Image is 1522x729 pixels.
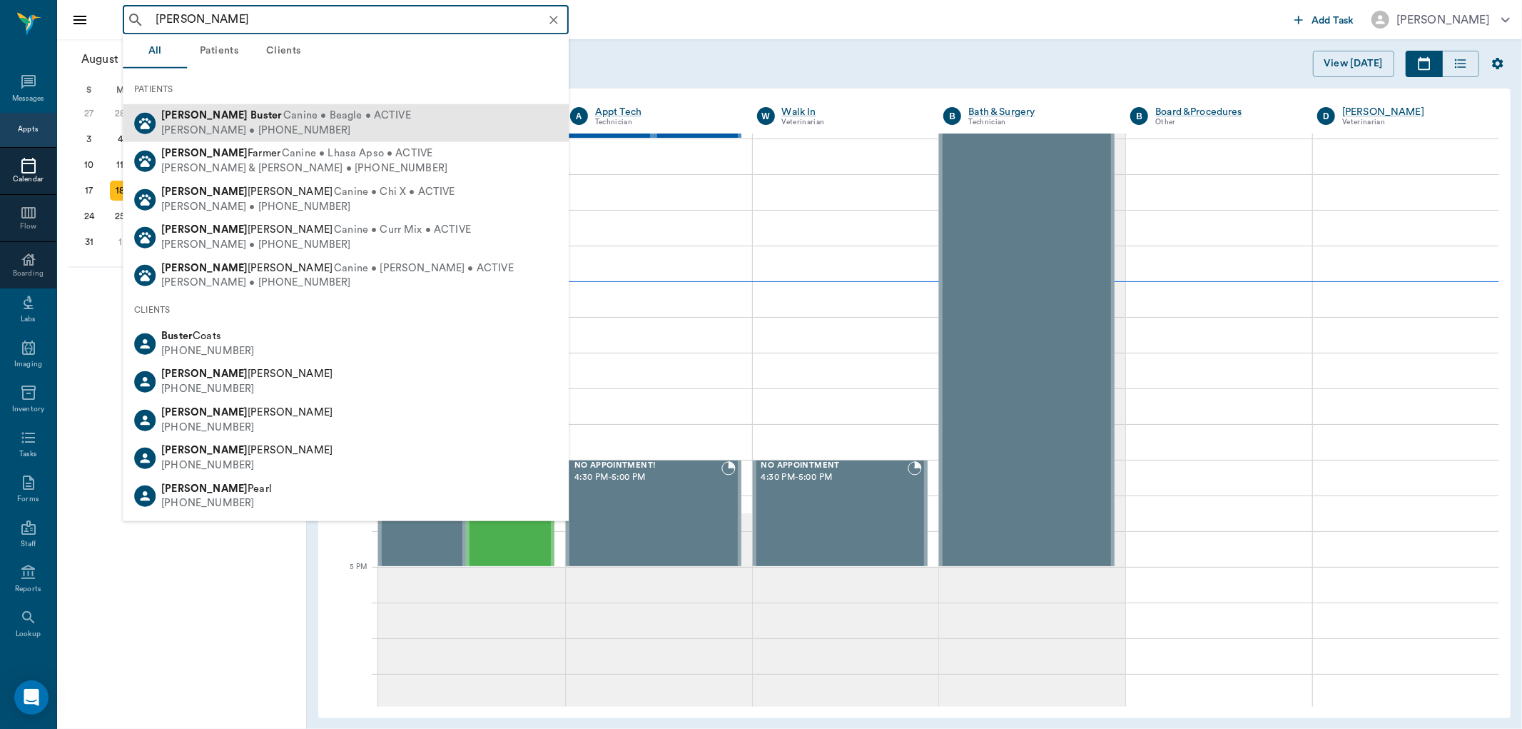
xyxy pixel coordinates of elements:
span: [PERSON_NAME] [161,186,333,197]
span: Coats [161,331,221,341]
b: [PERSON_NAME] [161,445,248,456]
div: Monday, August 25, 2025 [110,206,130,226]
div: [PHONE_NUMBER] [161,382,333,397]
a: Board &Procedures [1155,105,1296,119]
div: Reports [15,584,41,595]
b: [PERSON_NAME] [161,110,248,121]
span: [PERSON_NAME] [161,445,333,456]
span: 2025 [121,49,153,69]
b: [PERSON_NAME] [161,483,248,493]
button: Patients [187,34,251,69]
span: Pearl [161,483,272,493]
b: [PERSON_NAME] [161,224,248,235]
div: Sunday, August 17, 2025 [79,181,99,201]
div: Other [1155,116,1296,129]
div: Sunday, August 31, 2025 [79,232,99,252]
div: PATIENTS [123,74,569,104]
button: Close drawer [66,6,94,34]
b: [PERSON_NAME] [161,186,248,197]
input: Search [150,10,564,30]
span: Canine • Lhasa Apso • ACTIVE [282,146,432,161]
span: Canine • Chi X • ACTIVE [334,185,455,200]
div: [PERSON_NAME] [1396,11,1490,29]
div: CLIENTS [123,295,569,325]
div: B [943,107,961,125]
div: A [570,107,588,125]
div: Messages [12,94,45,104]
div: Inventory [12,404,44,415]
div: Monday, August 4, 2025 [110,129,130,149]
div: W [757,107,775,125]
b: Buster [161,331,193,341]
div: Sunday, August 3, 2025 [79,129,99,149]
span: NO APPOINTMENT [761,461,908,471]
span: 4:30 PM - 5:00 PM [761,471,908,485]
div: Technician [595,116,736,129]
div: Today, Monday, August 18, 2025 [110,181,130,201]
span: Farmer [161,148,280,159]
div: Monday, July 28, 2025 [110,104,130,124]
div: [PERSON_NAME] • [PHONE_NUMBER] [161,199,455,214]
span: NO APPOINTMENT! [574,461,721,471]
span: Canine • Curr Mix • ACTIVE [334,223,471,238]
span: [PERSON_NAME] [161,368,333,379]
div: Sunday, July 27, 2025 [79,104,99,124]
div: [PHONE_NUMBER] [161,420,333,435]
button: [PERSON_NAME] [1360,6,1521,33]
div: [PHONE_NUMBER] [161,458,333,473]
div: Imaging [14,359,42,370]
div: BOOKED, 4:30 PM - 5:00 PM [566,460,741,567]
div: [PERSON_NAME] & [PERSON_NAME] • [PHONE_NUMBER] [161,161,447,176]
div: B [1130,107,1148,125]
div: Appts [18,124,38,135]
button: View [DATE] [1313,51,1394,77]
div: D [1317,107,1335,125]
b: [PERSON_NAME] [161,368,248,379]
span: [PERSON_NAME] [161,407,333,418]
div: BOOKED, 4:30 PM - 5:00 PM [753,460,928,567]
div: [PHONE_NUMBER] [161,344,254,359]
div: 5 PM [330,560,367,595]
div: Veterinarian [1342,116,1483,129]
div: Tasks [19,449,37,460]
span: [PERSON_NAME] [161,262,333,273]
span: Canine • [PERSON_NAME] • ACTIVE [334,261,514,276]
span: Canine • Beagle • ACTIVE [283,109,411,124]
span: August [78,49,121,69]
a: Walk In [782,105,923,119]
span: 4:30 PM - 5:00 PM [574,471,721,485]
div: Sunday, August 24, 2025 [79,206,99,226]
b: [PERSON_NAME] [161,262,248,273]
button: Clear [544,10,564,30]
b: [PERSON_NAME] [161,407,248,418]
a: Bath & Surgery [968,105,1109,119]
div: S [73,79,105,101]
div: Sunday, August 10, 2025 [79,155,99,175]
div: Forms [17,494,39,505]
a: Appt Tech [595,105,736,119]
div: [PERSON_NAME] • [PHONE_NUMBER] [161,123,411,138]
button: Add Task [1289,6,1360,33]
div: Lookup [16,629,41,640]
div: [PERSON_NAME] • [PHONE_NUMBER] [161,238,471,253]
div: Veterinarian [782,116,923,129]
button: Clients [251,34,315,69]
div: [PERSON_NAME] • [PHONE_NUMBER] [161,276,514,291]
button: All [123,34,187,69]
div: [PHONE_NUMBER] [161,496,272,511]
b: [PERSON_NAME] [161,148,248,159]
div: Staff [21,539,36,550]
div: Open Intercom Messenger [14,680,49,715]
button: August2025 [74,45,174,74]
div: M [105,79,136,101]
b: Buster [250,110,282,121]
div: Labs [21,314,36,325]
a: [PERSON_NAME] [1342,105,1483,119]
div: Technician [968,116,1109,129]
div: Monday, September 1, 2025 [110,232,130,252]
